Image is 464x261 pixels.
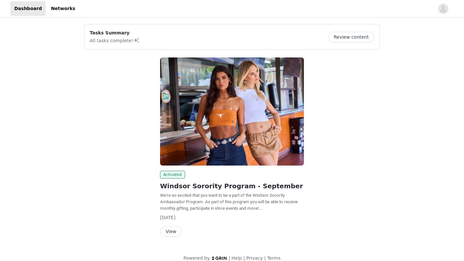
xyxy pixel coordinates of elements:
[232,255,242,261] a: Help
[160,226,182,237] button: View
[264,255,266,261] span: |
[160,57,304,166] img: Windsor
[246,255,263,261] a: Privacy
[160,181,304,191] h2: Windsor Sorority Program - September
[160,229,182,234] a: View
[10,1,46,16] a: Dashboard
[90,36,140,44] p: All tasks complete!
[47,1,79,16] a: Networks
[229,255,230,261] span: |
[328,32,374,42] button: Review content
[211,256,227,260] img: logo
[160,215,175,220] span: [DATE]
[160,171,185,179] span: Activated
[440,4,446,14] div: avatar
[243,255,245,261] span: |
[160,193,298,211] span: We're so excited that you want to be a part of the Windsor Sorority Ambassador Program. As part o...
[90,30,140,36] p: Tasks Summary
[183,255,210,261] span: Powered by
[267,255,280,261] a: Terms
